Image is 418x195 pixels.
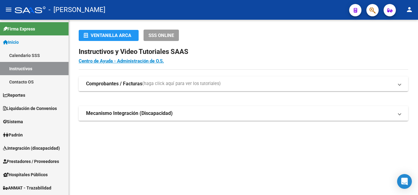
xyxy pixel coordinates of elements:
span: Sistema [3,118,23,125]
span: Inicio [3,39,19,46]
mat-expansion-panel-header: Comprobantes / Facturas(haga click aquí para ver los tutoriales) [79,76,408,91]
a: Centro de Ayuda - Administración de O.S. [79,58,164,64]
span: - [PERSON_NAME] [49,3,105,17]
span: Hospitales Públicos [3,171,48,178]
div: Open Intercom Messenger [397,174,412,189]
button: Ventanilla ARCA [79,30,139,41]
span: Firma Express [3,26,35,32]
strong: Comprobantes / Facturas [86,80,142,87]
span: Reportes [3,92,25,99]
button: SSS ONLINE [144,30,179,41]
span: (haga click aquí para ver los tutoriales) [142,80,221,87]
div: Ventanilla ARCA [84,30,134,41]
mat-expansion-panel-header: Mecanismo Integración (Discapacidad) [79,106,408,121]
span: ANMAT - Trazabilidad [3,185,51,191]
strong: Mecanismo Integración (Discapacidad) [86,110,173,117]
mat-icon: menu [5,6,12,13]
span: Padrón [3,132,23,138]
mat-icon: person [406,6,413,13]
span: Liquidación de Convenios [3,105,57,112]
span: SSS ONLINE [148,33,174,38]
span: Prestadores / Proveedores [3,158,59,165]
h2: Instructivos y Video Tutoriales SAAS [79,46,408,58]
span: Integración (discapacidad) [3,145,60,152]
